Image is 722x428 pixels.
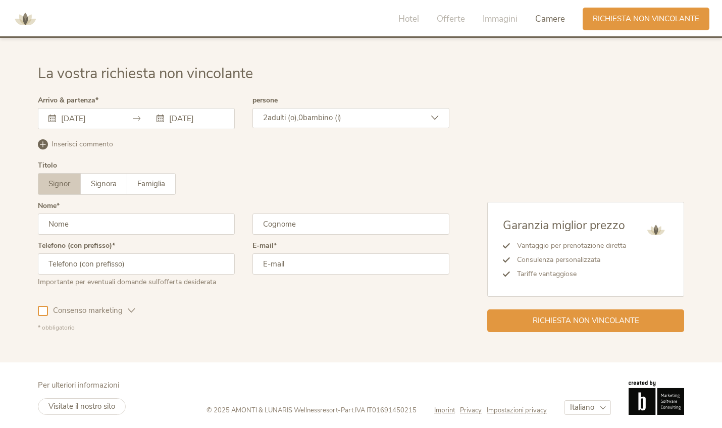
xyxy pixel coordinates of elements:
img: AMONTI & LUNARIS Wellnessresort [10,4,40,34]
a: AMONTI & LUNARIS Wellnessresort [10,15,40,22]
div: Titolo [38,162,57,169]
span: Camere [535,13,565,25]
img: Brandnamic GmbH | Leading Hospitality Solutions [629,381,684,415]
span: adulti (o), [268,113,298,123]
span: Privacy [460,406,482,415]
span: Garanzia miglior prezzo [503,218,625,233]
span: Offerte [437,13,465,25]
label: Arrivo & partenza [38,97,98,104]
div: Importante per eventuali domande sull’offerta desiderata [38,275,235,287]
span: - [338,406,341,415]
span: Richiesta non vincolante [593,14,699,24]
span: Part.IVA IT01691450215 [341,406,417,415]
label: persone [252,97,278,104]
span: Per ulteriori informazioni [38,380,119,390]
input: Nome [38,213,235,235]
input: Cognome [252,213,449,235]
label: E-mail [252,242,277,249]
span: © 2025 AMONTI & LUNARIS Wellnessresort [207,406,338,415]
input: E-mail [252,253,449,275]
label: Nome [38,202,60,209]
span: Visitate il nostro sito [48,401,115,411]
span: Richiesta non vincolante [533,315,639,326]
li: Consulenza personalizzata [510,253,626,267]
a: Visitate il nostro sito [38,398,126,415]
li: Vantaggio per prenotazione diretta [510,239,626,253]
input: Telefono (con prefisso) [38,253,235,275]
span: Immagini [483,13,518,25]
span: La vostra richiesta non vincolante [38,64,253,83]
input: Partenza [167,114,224,124]
a: Privacy [460,406,487,415]
span: Hotel [398,13,419,25]
span: 2 [263,113,268,123]
input: Arrivo [59,114,116,124]
img: AMONTI & LUNARIS Wellnessresort [643,218,668,243]
label: Telefono (con prefisso) [38,242,115,249]
span: Consenso marketing [48,305,128,316]
a: Impostazioni privacy [487,406,547,415]
li: Tariffe vantaggiose [510,267,626,281]
span: Signor [48,179,70,189]
span: Inserisci commento [51,139,113,149]
a: Imprint [434,406,460,415]
span: Famiglia [137,179,165,189]
div: * obbligatorio [38,324,449,332]
span: bambino (i) [303,113,341,123]
span: 0 [298,113,303,123]
span: Imprint [434,406,455,415]
span: Signora [91,179,117,189]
